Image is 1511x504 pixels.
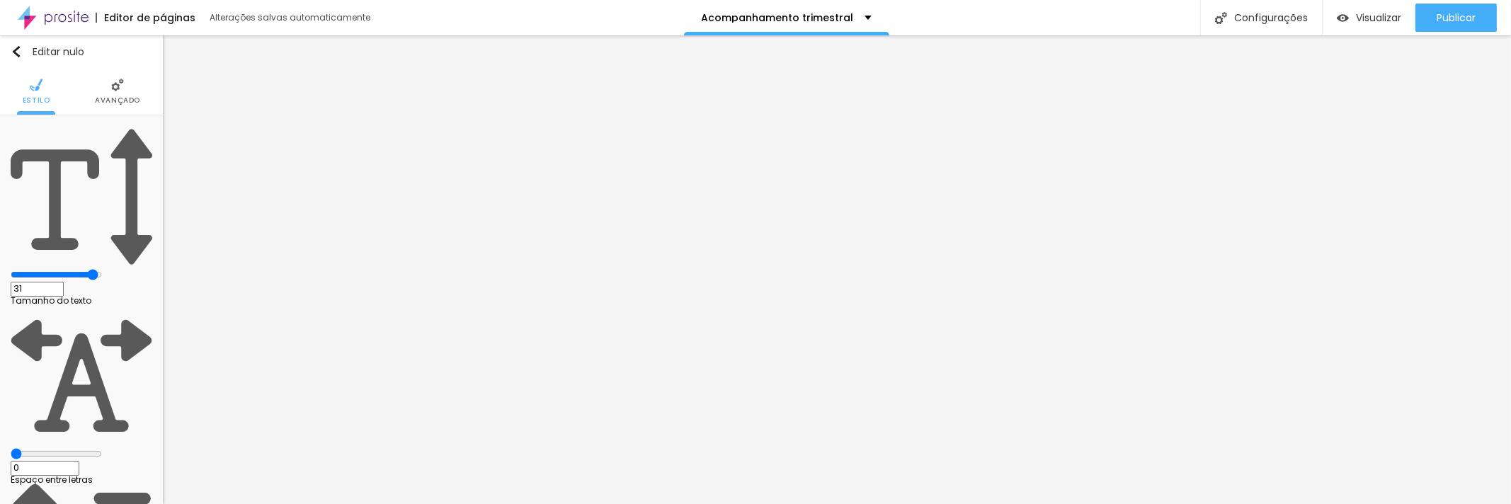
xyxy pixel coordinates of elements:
[23,95,50,105] font: Estilo
[210,11,370,23] font: Alterações salvas automaticamente
[1323,4,1415,32] button: Visualizar
[33,45,84,59] font: Editar nulo
[1234,11,1308,25] font: Configurações
[1337,12,1349,24] img: view-1.svg
[11,474,93,486] font: Espaço entre letras
[11,294,91,307] font: Tamanho do texto
[163,35,1511,504] iframe: Editor
[1437,11,1476,25] font: Publicar
[1415,4,1497,32] button: Publicar
[30,79,42,91] img: Ícone
[1356,11,1401,25] font: Visualizar
[702,11,854,25] font: Acompanhamento trimestral
[104,11,195,25] font: Editor de páginas
[11,305,152,447] img: Ícone
[1215,12,1227,24] img: Ícone
[95,95,140,105] font: Avançado
[11,126,152,268] img: Ícone
[11,46,22,57] img: Ícone
[111,79,124,91] img: Ícone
